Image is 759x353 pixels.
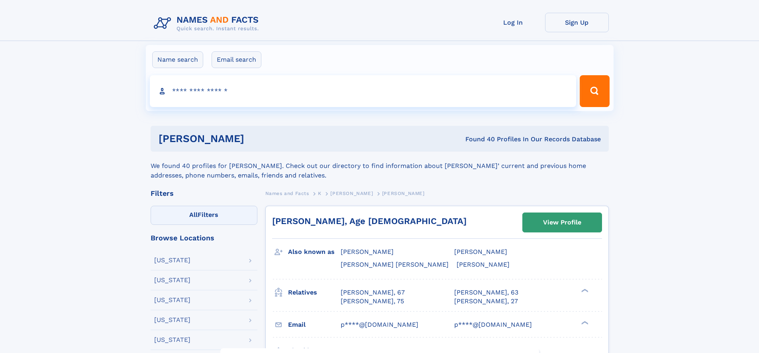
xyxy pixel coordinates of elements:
[318,191,322,196] span: K
[154,317,190,323] div: [US_STATE]
[543,213,581,232] div: View Profile
[481,13,545,32] a: Log In
[341,248,394,255] span: [PERSON_NAME]
[454,297,518,306] a: [PERSON_NAME], 27
[318,188,322,198] a: K
[330,188,373,198] a: [PERSON_NAME]
[265,188,309,198] a: Names and Facts
[151,206,257,225] label: Filters
[154,257,190,263] div: [US_STATE]
[151,190,257,197] div: Filters
[579,288,589,293] div: ❯
[545,13,609,32] a: Sign Up
[580,75,609,107] button: Search Button
[151,13,265,34] img: Logo Names and Facts
[159,134,355,144] h1: [PERSON_NAME]
[382,191,425,196] span: [PERSON_NAME]
[341,261,449,268] span: [PERSON_NAME] [PERSON_NAME]
[454,288,518,297] a: [PERSON_NAME], 63
[212,51,261,68] label: Email search
[150,75,577,107] input: search input
[152,51,203,68] label: Name search
[288,318,341,332] h3: Email
[288,286,341,299] h3: Relatives
[151,234,257,242] div: Browse Locations
[330,191,373,196] span: [PERSON_NAME]
[151,152,609,180] div: We found 40 profiles for [PERSON_NAME]. Check out our directory to find information about [PERSON...
[154,277,190,283] div: [US_STATE]
[288,245,341,259] h3: Also known as
[154,297,190,303] div: [US_STATE]
[457,261,510,268] span: [PERSON_NAME]
[154,337,190,343] div: [US_STATE]
[341,297,404,306] a: [PERSON_NAME], 75
[341,288,405,297] a: [PERSON_NAME], 67
[523,213,602,232] a: View Profile
[579,320,589,325] div: ❯
[189,211,198,218] span: All
[355,135,601,144] div: Found 40 Profiles In Our Records Database
[454,248,507,255] span: [PERSON_NAME]
[272,216,467,226] a: [PERSON_NAME], Age [DEMOGRAPHIC_DATA]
